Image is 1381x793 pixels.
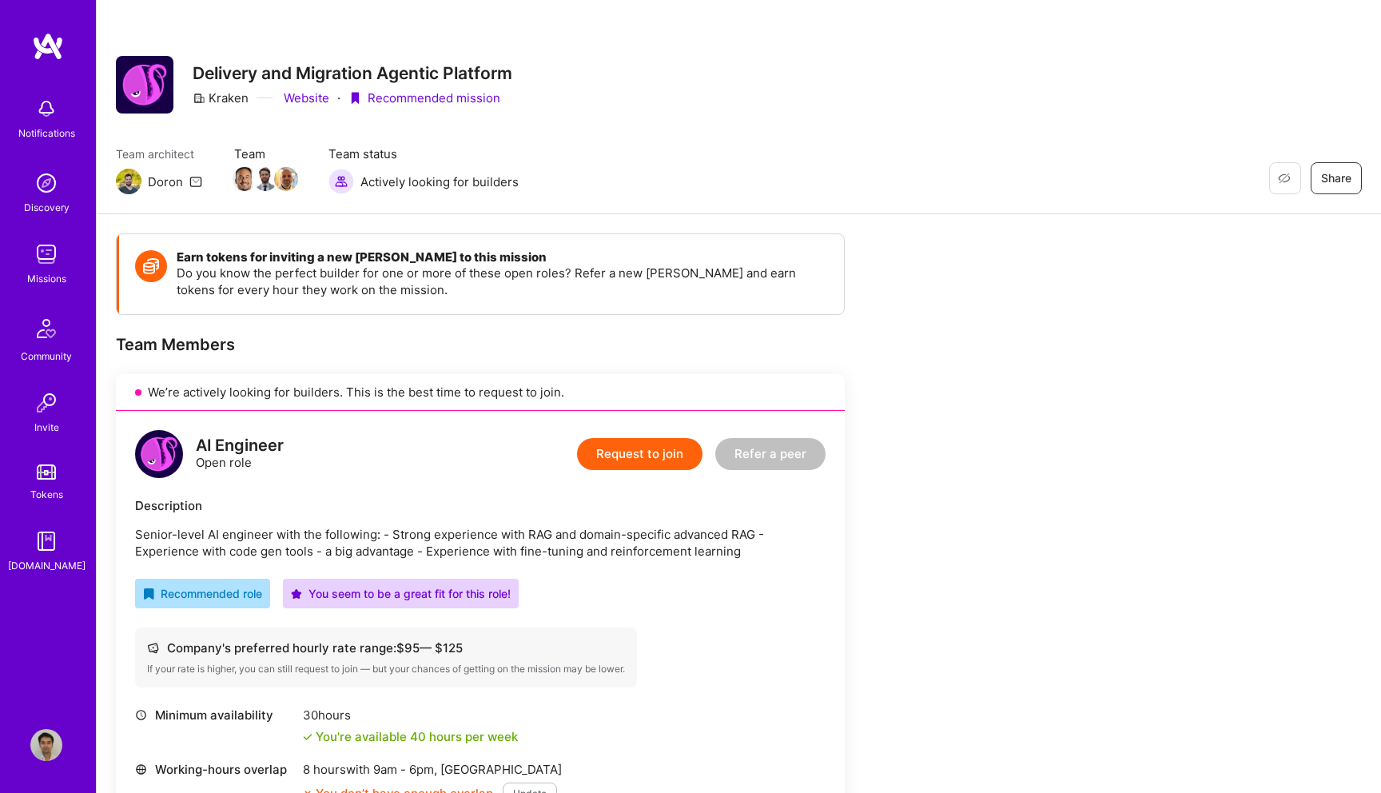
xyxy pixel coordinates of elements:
[147,663,625,675] div: If your rate is higher, you can still request to join — but your chances of getting on the missio...
[147,640,625,656] div: Company's preferred hourly rate range: $ 95 — $ 125
[30,238,62,270] img: teamwork
[281,90,329,106] a: Website
[26,729,66,761] a: User Avatar
[291,588,302,600] i: icon PurpleStar
[21,348,72,365] div: Community
[1321,170,1351,186] span: Share
[30,167,62,199] img: discovery
[177,265,828,298] p: Do you know the perfect builder for one or more of these open roles? Refer a new [PERSON_NAME] an...
[135,430,183,478] img: logo
[189,175,202,188] i: icon Mail
[360,173,519,190] span: Actively looking for builders
[328,145,519,162] span: Team status
[18,125,75,141] div: Notifications
[193,92,205,105] i: icon CompanyGray
[303,728,518,745] div: You're available 40 hours per week
[135,497,826,514] div: Description
[30,525,62,557] img: guide book
[32,32,64,61] img: logo
[291,585,511,602] div: You seem to be a great fit for this role!
[116,56,173,114] img: Company Logo
[148,173,183,190] div: Doron
[328,169,354,194] img: Actively looking for builders
[30,486,63,503] div: Tokens
[255,165,276,193] a: Team Member Avatar
[30,93,62,125] img: bell
[135,707,295,723] div: Minimum availability
[234,145,296,162] span: Team
[135,250,167,282] img: Token icon
[233,167,257,191] img: Team Member Avatar
[274,167,298,191] img: Team Member Avatar
[24,199,70,216] div: Discovery
[196,437,284,454] div: AI Engineer
[348,90,500,106] div: Recommended mission
[135,709,147,721] i: icon Clock
[196,437,284,471] div: Open role
[116,145,202,162] span: Team architect
[147,642,159,654] i: icon Cash
[143,585,262,602] div: Recommended role
[8,557,86,574] div: [DOMAIN_NAME]
[116,374,845,411] div: We’re actively looking for builders. This is the best time to request to join.
[577,438,702,470] button: Request to join
[193,63,512,83] h3: Delivery and Migration Agentic Platform
[30,387,62,419] img: Invite
[253,167,277,191] img: Team Member Avatar
[37,464,56,480] img: tokens
[276,165,296,193] a: Team Member Avatar
[135,761,295,778] div: Working-hours overlap
[116,334,845,355] div: Team Members
[234,165,255,193] a: Team Member Avatar
[715,438,826,470] button: Refer a peer
[116,169,141,194] img: Team Architect
[348,92,361,105] i: icon PurpleRibbon
[135,526,826,560] p: Senior-level AI engineer with the following: - Strong experience with RAG and domain-specific adv...
[193,90,249,106] div: Kraken
[135,763,147,775] i: icon World
[303,732,312,742] i: icon Check
[1311,162,1362,194] button: Share
[34,419,59,436] div: Invite
[303,761,562,778] div: 8 hours with [GEOGRAPHIC_DATA]
[303,707,518,723] div: 30 hours
[143,588,154,600] i: icon RecommendedBadge
[337,90,340,106] div: ·
[27,309,66,348] img: Community
[370,762,440,777] span: 9am - 6pm ,
[177,250,828,265] h4: Earn tokens for inviting a new [PERSON_NAME] to this mission
[27,270,66,287] div: Missions
[30,729,62,761] img: User Avatar
[1278,172,1291,185] i: icon EyeClosed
